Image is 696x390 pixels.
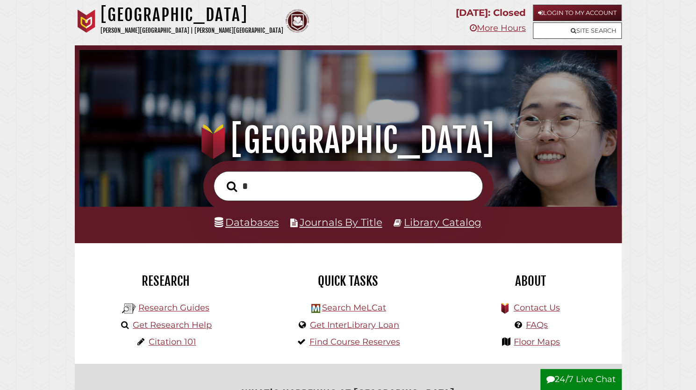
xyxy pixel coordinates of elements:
[90,120,606,161] h1: [GEOGRAPHIC_DATA]
[470,23,526,33] a: More Hours
[100,25,283,36] p: [PERSON_NAME][GEOGRAPHIC_DATA] | [PERSON_NAME][GEOGRAPHIC_DATA]
[222,179,242,195] button: Search
[300,216,382,228] a: Journals By Title
[456,5,526,21] p: [DATE]: Closed
[311,304,320,313] img: Hekman Library Logo
[215,216,279,228] a: Databases
[309,337,400,347] a: Find Course Reserves
[322,303,386,313] a: Search MeLCat
[446,273,615,289] h2: About
[533,5,622,21] a: Login to My Account
[122,302,136,316] img: Hekman Library Logo
[533,22,622,39] a: Site Search
[149,337,196,347] a: Citation 101
[100,5,283,25] h1: [GEOGRAPHIC_DATA]
[526,320,548,330] a: FAQs
[227,181,237,192] i: Search
[286,9,309,33] img: Calvin Theological Seminary
[264,273,432,289] h2: Quick Tasks
[82,273,250,289] h2: Research
[133,320,212,330] a: Get Research Help
[138,303,209,313] a: Research Guides
[514,337,560,347] a: Floor Maps
[310,320,399,330] a: Get InterLibrary Loan
[404,216,481,228] a: Library Catalog
[513,303,560,313] a: Contact Us
[75,9,98,33] img: Calvin University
